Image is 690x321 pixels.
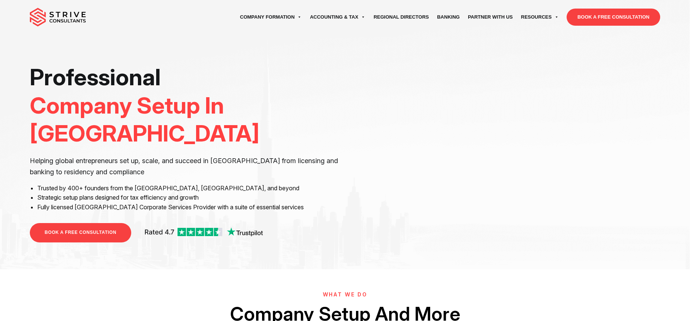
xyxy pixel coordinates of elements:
a: Regional Directors [369,7,433,28]
li: Strategic setup plans designed for tax efficiency and growth [37,193,340,203]
a: Company Formation [236,7,306,28]
span: Company Setup In [GEOGRAPHIC_DATA] [30,92,259,147]
a: BOOK A FREE CONSULTATION [30,223,131,242]
img: main-logo.svg [30,8,86,26]
a: Banking [433,7,464,28]
li: Fully licensed [GEOGRAPHIC_DATA] Corporate Services Provider with a suite of essential services [37,203,340,212]
a: Partner with Us [464,7,517,28]
p: Helping global entrepreneurs set up, scale, and succeed in [GEOGRAPHIC_DATA] from licensing and b... [30,155,340,178]
h1: Professional [30,63,340,148]
a: Resources [517,7,563,28]
a: Accounting & Tax [306,7,369,28]
iframe: <br /> [350,63,660,237]
li: Trusted by 400+ founders from the [GEOGRAPHIC_DATA], [GEOGRAPHIC_DATA], and beyond [37,184,340,193]
a: BOOK A FREE CONSULTATION [567,9,660,26]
